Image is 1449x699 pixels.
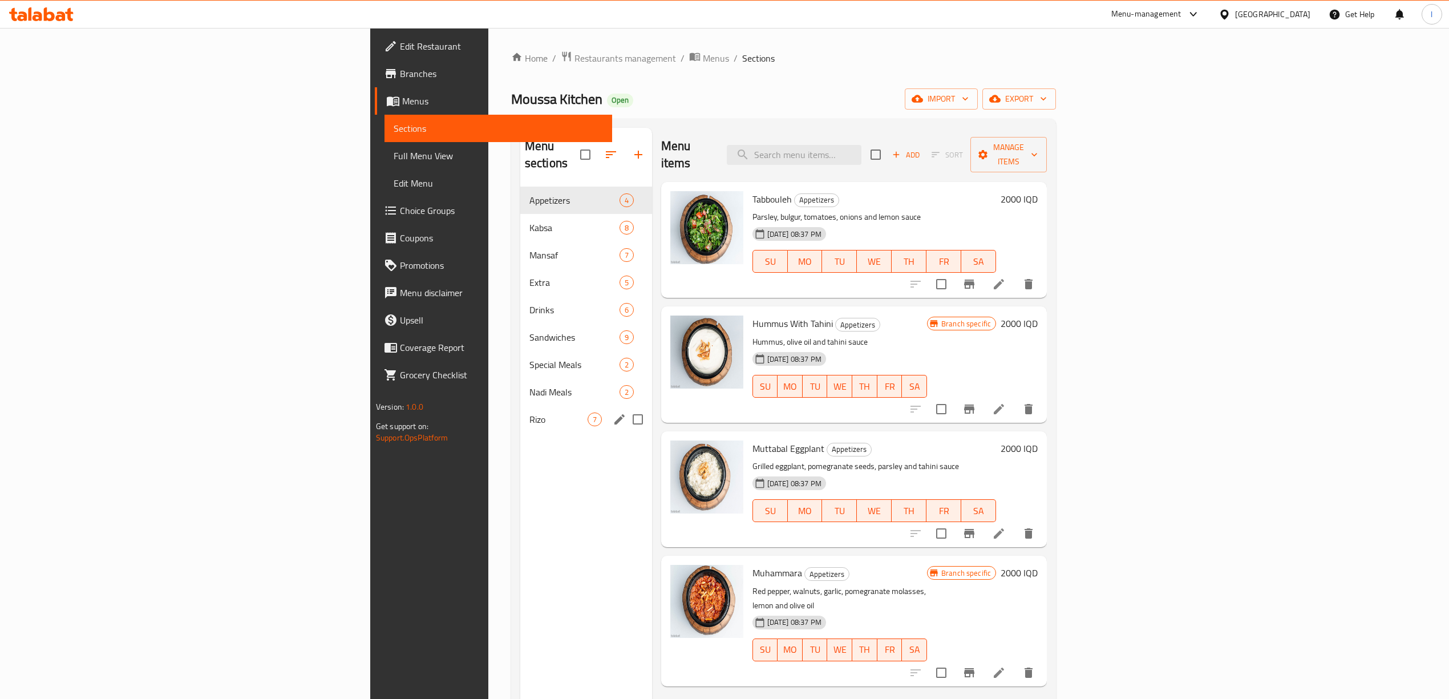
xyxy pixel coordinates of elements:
h2: Menu items [661,138,713,172]
a: Coupons [375,224,612,252]
span: [DATE] 08:37 PM [763,617,826,628]
span: Appetizers [827,443,871,456]
button: TH [892,499,926,522]
span: SU [758,378,774,395]
span: SU [758,253,783,270]
button: FR [926,250,961,273]
a: Edit menu item [992,527,1006,540]
span: Rizo [529,413,588,426]
div: items [620,330,634,344]
a: Menus [689,51,729,66]
h6: 2000 IQD [1001,316,1038,332]
span: Hummus With Tahini [752,315,833,332]
span: FR [931,253,957,270]
span: TU [807,378,823,395]
a: Edit Restaurant [375,33,612,60]
button: import [905,88,978,110]
button: FR [877,375,902,398]
span: Add item [888,146,924,164]
span: Branches [400,67,603,80]
button: Add [888,146,924,164]
div: Kabsa8 [520,214,652,241]
div: Appetizers4 [520,187,652,214]
button: WE [857,499,892,522]
span: Extra [529,276,620,289]
div: Open [607,94,633,107]
span: Appetizers [805,568,849,581]
span: Menus [402,94,603,108]
span: MO [792,253,818,270]
span: Grocery Checklist [400,368,603,382]
span: SA [966,253,991,270]
button: WE [827,639,852,661]
span: 1.0.0 [406,399,423,414]
span: FR [931,503,957,519]
span: WE [832,641,848,658]
div: Drinks6 [520,296,652,324]
img: Muhammara [670,565,743,638]
div: Appetizers [529,193,620,207]
span: 2 [620,359,633,370]
input: search [727,145,861,165]
a: Edit menu item [992,666,1006,680]
button: TU [803,639,828,661]
div: [GEOGRAPHIC_DATA] [1235,8,1310,21]
a: Branches [375,60,612,87]
span: 6 [620,305,633,316]
button: FR [877,639,902,661]
span: SU [758,641,774,658]
span: Tabbouleh [752,191,792,208]
div: items [620,358,634,371]
span: Appetizers [836,318,880,332]
a: Edit menu item [992,402,1006,416]
span: l [1431,8,1432,21]
span: Nadi Meals [529,385,620,399]
h6: 2000 IQD [1001,191,1038,207]
button: TH [852,639,877,661]
img: Tabbouleh [670,191,743,264]
span: Edit Restaurant [400,39,603,53]
div: Rizo7edit [520,406,652,433]
span: Get support on: [376,419,428,434]
button: delete [1015,270,1042,298]
span: Edit Menu [394,176,603,190]
li: / [681,51,685,65]
div: Sandwiches9 [520,324,652,351]
button: SU [752,639,778,661]
button: Branch-specific-item [956,395,983,423]
div: Menu-management [1111,7,1181,21]
div: items [620,221,634,235]
span: SU [758,503,783,519]
span: Sandwiches [529,330,620,344]
span: TH [857,641,873,658]
button: FR [926,499,961,522]
span: Coupons [400,231,603,245]
a: Menus [375,87,612,115]
a: Upsell [375,306,612,334]
a: Edit menu item [992,277,1006,291]
div: Drinks [529,303,620,317]
span: WE [861,253,887,270]
nav: Menu sections [520,182,652,438]
span: TH [857,378,873,395]
span: MO [782,378,798,395]
span: [DATE] 08:37 PM [763,229,826,240]
li: / [734,51,738,65]
span: Select to update [929,522,953,546]
button: delete [1015,395,1042,423]
span: Manage items [980,140,1038,169]
nav: breadcrumb [511,51,1056,66]
span: SA [966,503,991,519]
span: WE [832,378,848,395]
button: SA [902,375,927,398]
span: 5 [620,277,633,288]
div: Nadi Meals2 [520,378,652,406]
div: items [620,276,634,289]
button: MO [788,499,823,522]
span: [DATE] 08:37 PM [763,478,826,489]
button: SA [961,499,996,522]
span: Mansaf [529,248,620,262]
button: Branch-specific-item [956,659,983,686]
h6: 2000 IQD [1001,565,1038,581]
